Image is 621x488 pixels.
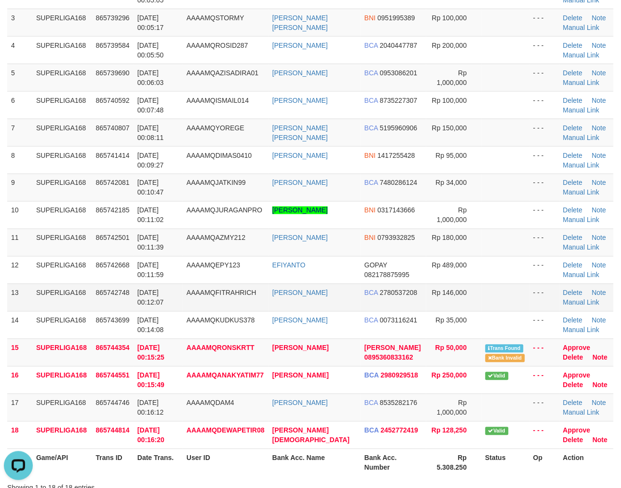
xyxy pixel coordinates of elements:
[187,399,234,407] span: AAAAMQDAM4
[563,24,600,31] a: Manual Link
[381,372,418,379] span: Copy 2980929518 to clipboard
[272,69,328,77] a: [PERSON_NAME]
[432,42,467,49] span: Rp 200,000
[563,97,582,104] a: Delete
[364,124,378,132] span: BCA
[272,152,328,159] a: [PERSON_NAME]
[137,42,164,59] span: [DATE] 00:05:50
[563,299,600,307] a: Manual Link
[32,229,92,256] td: SUPERLIGA168
[272,344,329,352] a: [PERSON_NAME]
[272,234,328,242] a: [PERSON_NAME]
[563,207,582,214] a: Delete
[380,317,418,324] span: Copy 0073116241 to clipboard
[7,394,32,421] td: 17
[592,179,607,187] a: Note
[592,152,607,159] a: Note
[563,427,591,434] a: Approve
[380,289,418,297] span: Copy 2780537208 to clipboard
[187,179,246,187] span: AAAAMQJATKIN99
[432,427,467,434] span: Rp 128,250
[187,262,240,269] span: AAAAMQEPY123
[432,262,467,269] span: Rp 489,000
[364,42,378,49] span: BCA
[426,449,481,476] th: Rp 5.308.250
[563,271,600,279] a: Manual Link
[187,42,248,49] span: AAAAMQROSID287
[529,449,559,476] th: Op
[437,207,467,224] span: Rp 1,000,000
[7,421,32,449] td: 18
[187,317,255,324] span: AAAAMQKUDKUS378
[7,36,32,64] td: 4
[96,69,130,77] span: 865739690
[137,152,164,169] span: [DATE] 00:09:27
[137,262,164,279] span: [DATE] 00:11:59
[7,174,32,201] td: 9
[380,69,418,77] span: Copy 0953086201 to clipboard
[7,284,32,311] td: 13
[272,179,328,187] a: [PERSON_NAME]
[7,366,32,394] td: 16
[187,344,255,352] span: AAAAMQRONSKRTT
[380,399,418,407] span: Copy 8535282176 to clipboard
[96,207,130,214] span: 865742185
[137,69,164,86] span: [DATE] 00:06:03
[272,262,306,269] a: EFIYANTO
[529,256,559,284] td: - - -
[529,284,559,311] td: - - -
[529,174,559,201] td: - - -
[7,311,32,339] td: 14
[529,91,559,119] td: - - -
[436,179,467,187] span: Rp 34,000
[378,14,415,22] span: Copy 0951995389 to clipboard
[269,449,361,476] th: Bank Acc. Name
[593,436,608,444] a: Note
[32,201,92,229] td: SUPERLIGA168
[137,14,164,31] span: [DATE] 00:05:17
[432,14,467,22] span: Rp 100,000
[364,427,379,434] span: BCA
[187,69,258,77] span: AAAAMQAZISADIRA01
[563,106,600,114] a: Manual Link
[187,427,265,434] span: AAAAMQDEWAPETIR08
[592,262,607,269] a: Note
[563,409,600,417] a: Manual Link
[32,91,92,119] td: SUPERLIGA168
[137,372,164,389] span: [DATE] 00:15:49
[563,179,582,187] a: Delete
[364,271,409,279] span: Copy 082178875995 to clipboard
[529,366,559,394] td: - - -
[364,317,378,324] span: BCA
[96,262,130,269] span: 865742668
[432,124,467,132] span: Rp 150,000
[364,69,378,77] span: BCA
[96,317,130,324] span: 865743699
[32,36,92,64] td: SUPERLIGA168
[529,119,559,146] td: - - -
[378,234,415,242] span: Copy 0793932825 to clipboard
[137,427,164,444] span: [DATE] 00:16:20
[96,289,130,297] span: 865742748
[96,42,130,49] span: 865739584
[96,97,130,104] span: 865740592
[272,14,328,31] a: [PERSON_NAME] [PERSON_NAME]
[432,289,467,297] span: Rp 146,000
[563,344,591,352] a: Approve
[563,234,582,242] a: Delete
[137,289,164,307] span: [DATE] 00:12:07
[592,399,607,407] a: Note
[32,146,92,174] td: SUPERLIGA168
[4,4,33,33] button: Open LiveChat chat widget
[272,124,328,141] a: [PERSON_NAME] [PERSON_NAME]
[563,326,600,334] a: Manual Link
[364,289,378,297] span: BCA
[364,372,379,379] span: BCA
[96,344,130,352] span: 865744354
[563,14,582,22] a: Delete
[435,344,467,352] span: Rp 50,000
[592,69,607,77] a: Note
[7,146,32,174] td: 8
[96,399,130,407] span: 865744746
[529,229,559,256] td: - - -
